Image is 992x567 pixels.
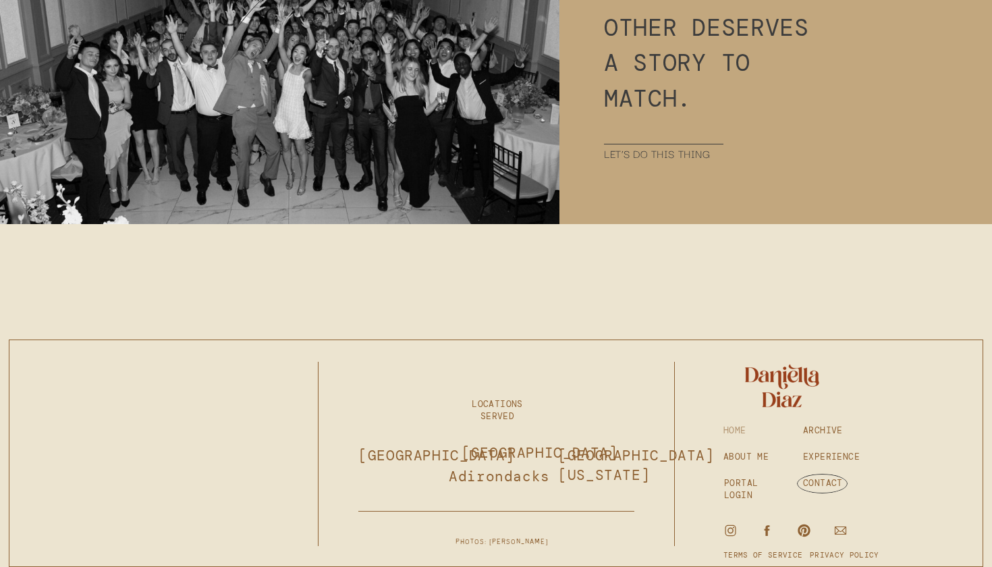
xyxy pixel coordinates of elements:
[724,477,784,489] a: PORTAL LOGIN
[803,451,864,463] a: EXPERIENCE
[449,467,547,489] a: Adirondacks
[462,443,531,465] a: [GEOGRAPHIC_DATA]
[723,550,812,562] a: TERMS OF SERVICE
[456,398,539,410] p: LOCATIONS SERVED
[558,446,640,468] a: [GEOGRAPHIC_DATA][US_STATE]
[358,446,431,468] a: [GEOGRAPHIC_DATA]
[604,144,723,159] a: Let’s do this thing
[456,538,558,544] h3: PHOTOS: [PERSON_NAME]
[723,425,784,437] a: HOME
[723,451,774,463] a: ABOUT ME
[810,550,890,562] a: PRIVACY POLICY
[803,425,864,437] a: ARCHIVE
[803,477,875,489] a: CONTACT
